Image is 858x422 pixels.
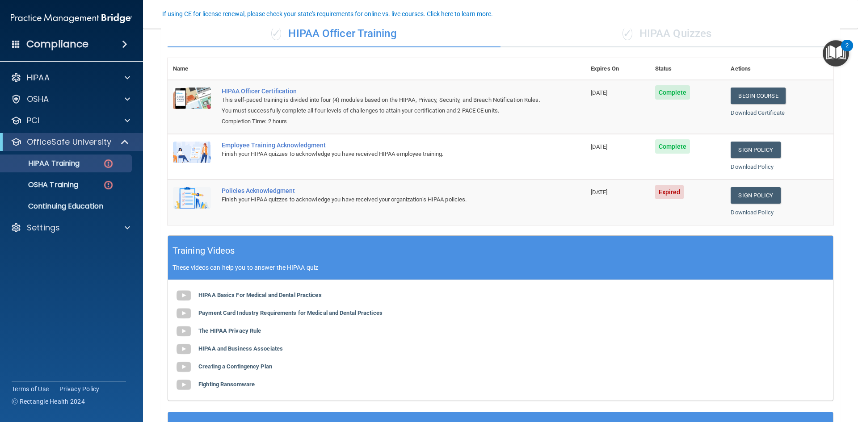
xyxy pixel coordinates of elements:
a: Download Policy [731,209,774,216]
div: If using CE for license renewal, please check your state's requirements for online vs. live cours... [162,11,493,17]
p: OSHA [27,94,49,104]
span: ✓ [622,27,632,40]
a: Download Policy [731,163,774,170]
th: Actions [725,58,833,80]
img: danger-circle.6113f641.png [103,158,114,169]
h4: Compliance [26,38,88,50]
b: Fighting Ransomware [198,381,255,388]
p: These videos can help you to answer the HIPAA quiz [172,264,829,271]
b: Creating a Contingency Plan [198,363,272,370]
p: OfficeSafe University [27,137,111,147]
h5: Training Videos [172,243,235,259]
div: Finish your HIPAA quizzes to acknowledge you have received your organization’s HIPAA policies. [222,194,541,205]
a: HIPAA [11,72,130,83]
a: Begin Course [731,88,785,104]
div: Policies Acknowledgment [222,187,541,194]
a: Sign Policy [731,142,780,158]
span: ✓ [271,27,281,40]
div: Employee Training Acknowledgment [222,142,541,149]
p: Settings [27,222,60,233]
p: Continuing Education [6,202,128,211]
img: gray_youtube_icon.38fcd6cc.png [175,322,193,340]
span: [DATE] [591,143,608,150]
a: OSHA [11,94,130,104]
th: Expires On [585,58,650,80]
b: Payment Card Industry Requirements for Medical and Dental Practices [198,309,383,316]
img: PMB logo [11,9,132,27]
div: This self-paced training is divided into four (4) modules based on the HIPAA, Privacy, Security, ... [222,95,541,116]
b: HIPAA Basics For Medical and Dental Practices [198,292,322,298]
button: Open Resource Center, 2 new notifications [823,40,849,67]
p: HIPAA Training [6,159,80,168]
a: Settings [11,222,130,233]
a: OfficeSafe University [11,137,130,147]
p: HIPAA [27,72,50,83]
span: Expired [655,185,684,199]
p: PCI [27,115,39,126]
a: Download Certificate [731,109,785,116]
img: gray_youtube_icon.38fcd6cc.png [175,376,193,394]
a: PCI [11,115,130,126]
div: 2 [845,46,849,57]
a: Sign Policy [731,187,780,204]
img: gray_youtube_icon.38fcd6cc.png [175,358,193,376]
div: HIPAA Quizzes [500,21,833,47]
span: Complete [655,85,690,100]
span: Complete [655,139,690,154]
img: gray_youtube_icon.38fcd6cc.png [175,340,193,358]
img: danger-circle.6113f641.png [103,180,114,191]
div: HIPAA Officer Training [168,21,500,47]
b: HIPAA and Business Associates [198,345,283,352]
p: OSHA Training [6,180,78,189]
div: Finish your HIPAA quizzes to acknowledge you have received HIPAA employee training. [222,149,541,159]
a: Privacy Policy [59,384,100,393]
a: HIPAA Officer Certification [222,88,541,95]
img: gray_youtube_icon.38fcd6cc.png [175,305,193,322]
th: Status [650,58,726,80]
th: Name [168,58,216,80]
img: gray_youtube_icon.38fcd6cc.png [175,287,193,305]
a: Terms of Use [12,384,49,393]
button: If using CE for license renewal, please check your state's requirements for online vs. live cours... [161,9,494,18]
span: Ⓒ Rectangle Health 2024 [12,397,85,406]
span: [DATE] [591,89,608,96]
b: The HIPAA Privacy Rule [198,327,261,334]
div: Completion Time: 2 hours [222,116,541,127]
span: [DATE] [591,189,608,196]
